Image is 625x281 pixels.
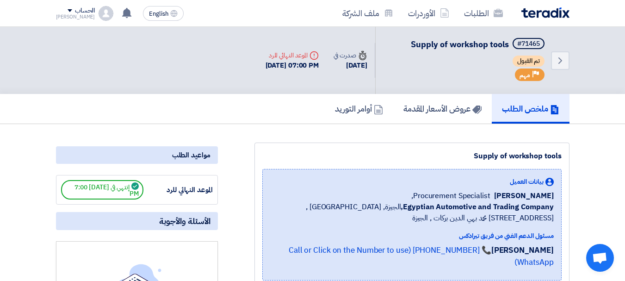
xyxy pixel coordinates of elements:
div: #71465 [517,41,540,47]
span: بيانات العميل [510,177,544,187]
a: عروض الأسعار المقدمة [393,94,492,124]
div: مواعيد الطلب [56,146,218,164]
div: صدرت في [334,50,367,60]
span: مهم [520,71,530,80]
span: تم القبول [513,56,545,67]
a: الأوردرات [401,2,457,24]
div: الموعد النهائي للرد [143,185,213,195]
div: [PERSON_NAME] [56,14,95,19]
a: الطلبات [457,2,510,24]
div: Open chat [586,244,614,272]
div: الحساب [75,7,95,15]
h5: Supply of workshop tools [411,38,546,51]
div: [DATE] 07:00 PM [266,60,319,71]
div: [DATE] [334,60,367,71]
div: الموعد النهائي للرد [266,50,319,60]
span: Supply of workshop tools [411,38,509,50]
span: Procurement Specialist, [411,190,490,201]
h5: أوامر التوريد [335,103,383,114]
span: الأسئلة والأجوبة [159,216,210,226]
span: الجيزة, [GEOGRAPHIC_DATA] ,[STREET_ADDRESS] محمد بهي الدين بركات , الجيزة [270,201,554,224]
span: English [149,11,168,17]
h5: عروض الأسعار المقدمة [403,103,482,114]
a: ملف الشركة [335,2,401,24]
a: ملخص الطلب [492,94,569,124]
img: profile_test.png [99,6,113,21]
button: English [143,6,184,21]
a: 📞 [PHONE_NUMBER] (Call or Click on the Number to use WhatsApp) [289,244,554,268]
h5: ملخص الطلب [502,103,559,114]
img: Teradix logo [521,7,569,18]
span: إنتهي في [DATE] 7:00 PM [61,180,143,200]
b: Egyptian Automotive and Trading Company, [401,201,553,212]
span: [PERSON_NAME] [494,190,554,201]
div: مسئول الدعم الفني من فريق تيرادكس [270,231,554,241]
strong: [PERSON_NAME] [491,244,554,256]
a: أوامر التوريد [325,94,393,124]
div: Supply of workshop tools [262,150,562,162]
